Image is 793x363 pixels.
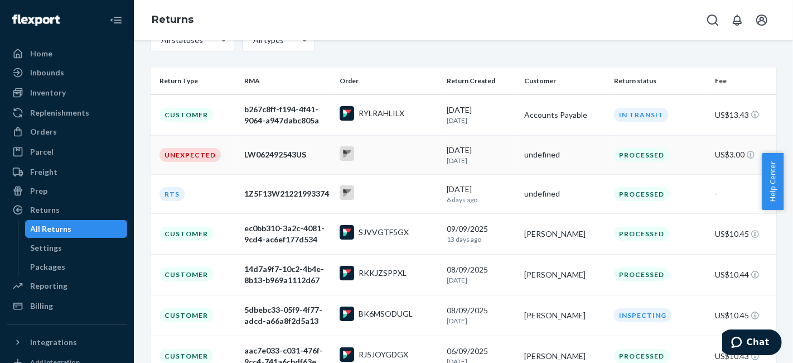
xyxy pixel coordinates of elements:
[447,184,516,204] div: [DATE]
[7,163,127,181] a: Freight
[159,227,213,241] div: Customer
[244,149,331,160] div: LW062492543US
[447,116,516,125] p: [DATE]
[7,104,127,122] a: Replenishments
[30,126,57,137] div: Orders
[159,108,213,122] div: Customer
[253,35,282,46] div: All types
[614,187,669,201] div: Processed
[7,45,127,63] a: Home
[614,308,671,322] div: Inspecting
[244,104,331,126] div: b267c8ff-f194-4f41-9064-a947dabc805a
[7,84,127,102] a: Inventory
[30,337,77,348] div: Integrations
[25,220,128,238] a: All Returns
[244,264,331,286] div: 14d7a9f7-10c2-4b4e-8b13-b969a1112d67
[244,304,331,327] div: 5dbebc33-05f9-4f77-adcd-a66a8f2d5a13
[240,68,335,94] th: RMA
[12,15,60,26] img: Flexport logo
[722,329,782,357] iframe: Opens a widget where you can chat to one of our agents
[152,13,194,26] a: Returns
[524,310,605,321] div: [PERSON_NAME]
[447,145,516,165] div: [DATE]
[726,9,748,31] button: Open notifications
[7,333,127,351] button: Integrations
[30,67,64,78] div: Inbounds
[30,300,53,312] div: Billing
[7,64,127,82] a: Inbounds
[30,107,89,118] div: Replenishments
[710,254,776,295] td: US$10.44
[25,239,128,257] a: Settings
[30,280,67,292] div: Reporting
[7,143,127,161] a: Parcel
[359,349,408,360] div: RJ5JOYGDGX
[7,123,127,141] a: Orders
[702,9,724,31] button: Open Search Box
[710,213,776,254] td: US$10.45
[7,182,127,200] a: Prep
[31,223,72,235] div: All Returns
[443,68,520,94] th: Return Created
[614,349,669,363] div: Processed
[359,108,404,119] div: RYLRAHLILX
[447,156,516,165] p: [DATE]
[30,185,47,197] div: Prep
[143,4,202,36] ol: breadcrumbs
[710,295,776,336] td: US$10.45
[105,9,127,31] button: Close Navigation
[30,166,57,178] div: Freight
[31,242,62,254] div: Settings
[159,148,221,162] div: Unexpected
[447,316,516,326] p: [DATE]
[447,264,516,285] div: 08/09/2025
[710,94,776,135] td: US$13.43
[30,204,60,216] div: Returns
[159,349,213,363] div: Customer
[447,195,516,204] p: 6 days ago
[524,351,605,362] div: [PERSON_NAME]
[159,308,213,322] div: Customer
[520,68,609,94] th: Customer
[25,258,128,276] a: Packages
[715,188,767,199] div: -
[524,269,605,280] div: [PERSON_NAME]
[335,68,442,94] th: Order
[524,109,605,121] div: Accounts Payable
[7,201,127,219] a: Returns
[159,187,185,201] div: RTS
[614,227,669,241] div: Processed
[151,68,240,94] th: Return Type
[710,68,776,94] th: Fee
[244,223,331,245] div: ec0bb310-3a2c-4081-9cd4-ac6ef177d534
[30,146,54,157] div: Parcel
[30,48,52,59] div: Home
[359,308,413,319] div: BK6MSODUGL
[614,108,669,122] div: In Transit
[524,149,605,160] div: undefined
[610,68,711,94] th: Return status
[447,104,516,125] div: [DATE]
[244,188,331,199] div: 1Z5F13W21221993374
[710,135,776,174] td: US$3.00
[614,148,669,162] div: Processed
[7,297,127,315] a: Billing
[447,223,516,244] div: 09/09/2025
[762,153,784,210] button: Help Center
[751,9,773,31] button: Open account menu
[359,268,407,279] div: RKKJZSPPXL
[7,277,127,295] a: Reporting
[524,188,605,199] div: undefined
[614,268,669,281] div: Processed
[30,87,66,98] div: Inventory
[524,228,605,240] div: [PERSON_NAME]
[447,275,516,285] p: [DATE]
[31,261,66,273] div: Packages
[159,268,213,281] div: Customer
[447,235,516,244] p: 13 days ago
[161,35,201,46] div: All statuses
[359,227,409,238] div: SJVVGTF5GX
[447,305,516,326] div: 08/09/2025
